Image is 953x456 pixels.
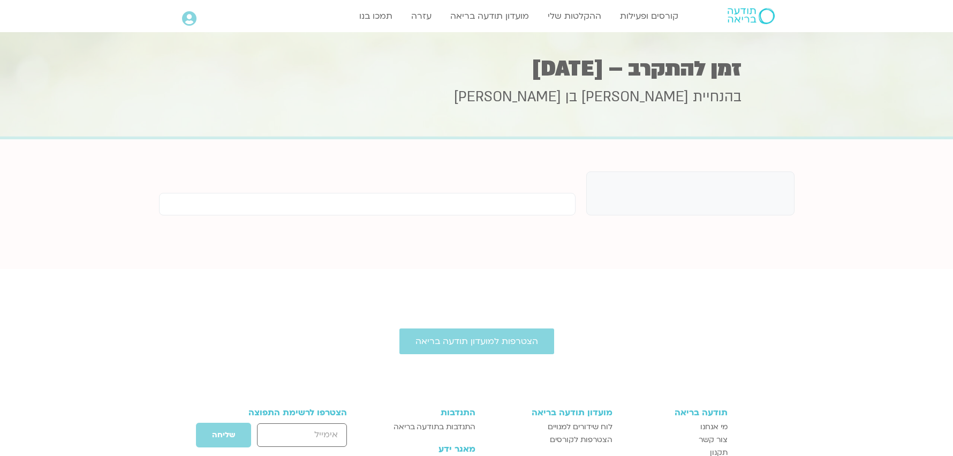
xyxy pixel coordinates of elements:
[376,421,475,433] a: התנדבות בתודעה בריאה
[486,408,612,417] h3: מועדון תודעה בריאה
[486,421,612,433] a: לוח שידורים למנויים
[212,431,235,439] span: שליחה
[415,337,538,346] span: הצטרפות למועדון תודעה בריאה
[454,87,689,107] span: [PERSON_NAME] בן [PERSON_NAME]
[394,421,475,433] span: התנדבות בתודעה בריאה
[623,421,728,433] a: מי אנחנו
[623,408,728,417] h3: תודעה בריאה
[615,6,684,26] a: קורסים ופעילות
[445,6,534,26] a: מועדון תודעה בריאה
[257,423,346,446] input: אימייל
[550,433,612,446] span: הצטרפות לקורסים
[211,58,742,79] h1: זמן להתקרב – [DATE]
[548,421,612,433] span: לוח שידורים למנויים
[699,433,728,446] span: צור קשר
[399,328,554,354] a: הצטרפות למועדון תודעה בריאה
[623,433,728,446] a: צור קשר
[354,6,398,26] a: תמכו בנו
[700,421,728,433] span: מי אנחנו
[195,422,252,448] button: שליחה
[376,408,475,417] h3: התנדבות
[728,8,775,24] img: תודעה בריאה
[376,444,475,454] h3: מאגר ידע
[693,87,742,107] span: בהנחיית
[542,6,607,26] a: ההקלטות שלי
[486,433,612,446] a: הצטרפות לקורסים
[225,422,347,453] form: טופס חדש
[406,6,437,26] a: עזרה
[225,408,347,417] h3: הצטרפו לרשימת התפוצה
